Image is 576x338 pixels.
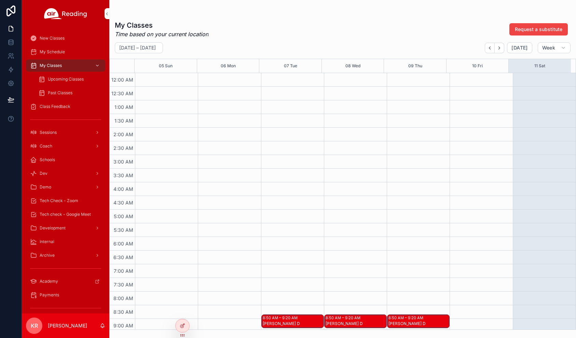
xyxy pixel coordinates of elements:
a: Tech check - Google Meet [26,208,105,221]
button: [DATE] [507,42,532,53]
span: 4:30 AM [112,200,135,206]
span: My Classes [40,63,62,68]
div: [PERSON_NAME] D [388,321,449,326]
span: Class Feedback [40,104,70,109]
span: Request a substitute [515,26,562,33]
span: Sessions [40,130,57,135]
a: Class Feedback [26,100,105,113]
span: 1:30 AM [113,118,135,124]
span: Coach [40,143,52,149]
a: Coach [26,140,105,152]
a: Tech Check - Zoom [26,195,105,207]
div: 8:50 AM – 9:20 AM [263,315,299,321]
h2: [DATE] – [DATE] [119,44,156,51]
button: Request a substitute [509,23,568,36]
div: scrollable content [22,27,109,313]
button: 11 Sat [534,59,545,73]
a: Archive [26,249,105,262]
img: App logo [44,8,87,19]
span: 5:00 AM [112,213,135,219]
span: 4:00 AM [112,186,135,192]
a: Internal [26,236,105,248]
span: 1:00 AM [113,104,135,110]
span: Archive [40,253,55,258]
span: Past Classes [48,90,72,96]
p: [PERSON_NAME] [48,322,87,329]
div: 8:50 AM – 9:20 AM[PERSON_NAME] D [325,315,386,328]
button: 09 Thu [408,59,422,73]
span: 2:00 AM [112,131,135,137]
span: 12:00 AM [110,77,135,83]
button: Next [495,43,504,53]
a: New Classes [26,32,105,44]
span: 5:30 AM [112,227,135,233]
span: 2:30 AM [112,145,135,151]
span: New Classes [40,36,65,41]
a: Upcoming Classes [34,73,105,85]
a: Dev [26,167,105,180]
span: Dev [40,171,47,176]
a: Past Classes [34,87,105,99]
div: 8:50 AM – 9:20 AM [388,315,425,321]
span: 6:30 AM [112,254,135,260]
button: 07 Tue [284,59,297,73]
div: [PERSON_NAME] D [326,321,386,326]
a: My Schedule [26,46,105,58]
a: Payments [26,289,105,301]
span: [DATE] [511,45,527,51]
span: Upcoming Classes [48,76,84,82]
span: Schools [40,157,55,163]
span: 7:30 AM [112,282,135,287]
span: 3:30 AM [112,172,135,178]
span: Tech check - Google Meet [40,212,91,217]
div: 8:50 AM – 9:20 AM[PERSON_NAME] D [387,315,449,328]
span: 6:00 AM [112,241,135,247]
a: Academy [26,275,105,287]
a: My Classes [26,59,105,72]
a: Development [26,222,105,234]
div: 8:50 AM – 9:20 AM[PERSON_NAME] D [262,315,324,328]
span: 8:00 AM [112,295,135,301]
span: Academy [40,279,58,284]
span: 12:30 AM [110,90,135,96]
span: 9:00 AM [112,323,135,328]
span: Tech Check - Zoom [40,198,78,203]
span: 3:00 AM [112,159,135,165]
a: Sessions [26,126,105,139]
span: Development [40,225,66,231]
button: 06 Mon [221,59,236,73]
button: 08 Wed [345,59,360,73]
button: 05 Sun [159,59,173,73]
a: Schools [26,154,105,166]
div: [PERSON_NAME] D [263,321,323,326]
span: Demo [40,184,51,190]
button: Week [538,42,571,53]
a: Demo [26,181,105,193]
div: 8:50 AM – 9:20 AM [326,315,362,321]
span: KR [31,322,38,330]
span: Week [542,45,555,51]
span: 7:00 AM [112,268,135,274]
button: Back [485,43,495,53]
em: Time based on your current location [115,30,208,38]
h1: My Classes [115,20,208,30]
span: Internal [40,239,54,244]
span: My Schedule [40,49,65,55]
button: 10 Fri [472,59,483,73]
span: Payments [40,292,59,298]
span: 8:30 AM [112,309,135,315]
